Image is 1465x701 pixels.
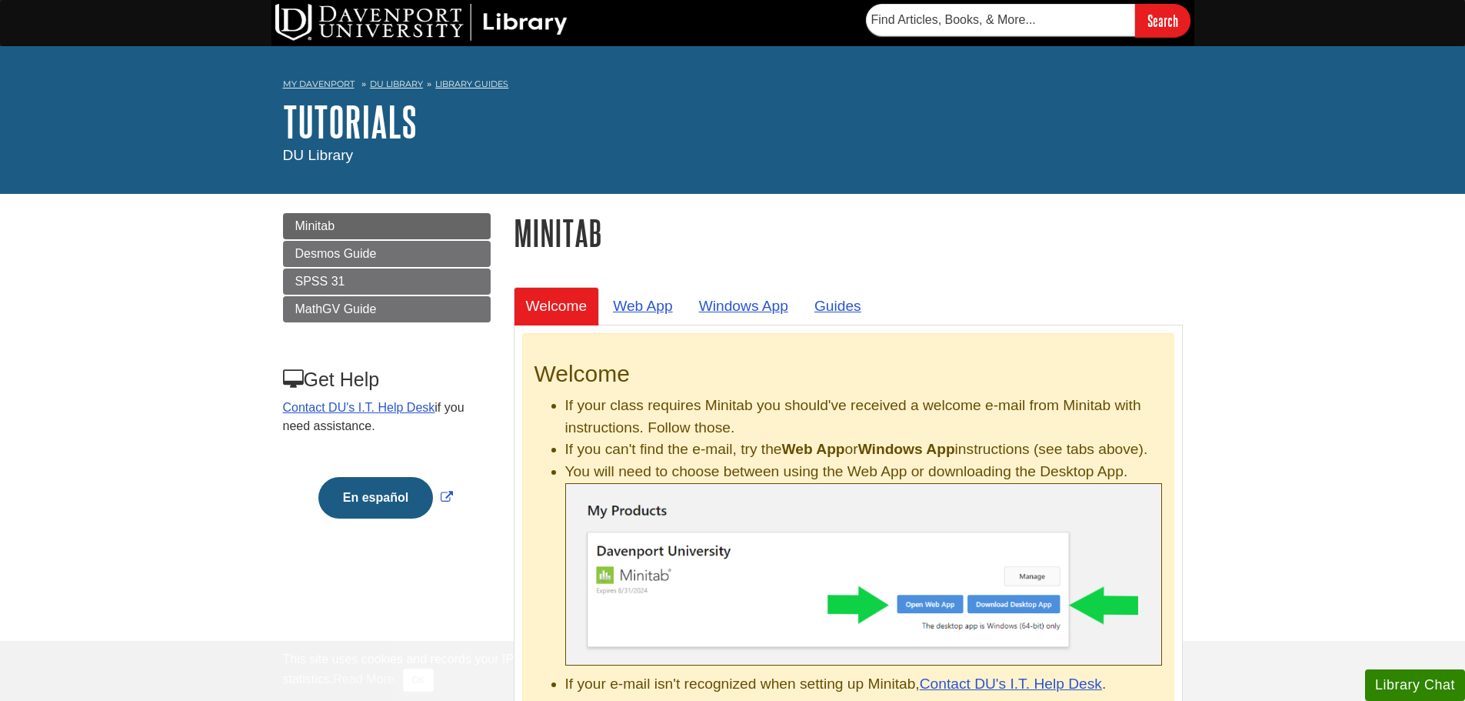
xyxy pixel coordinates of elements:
a: My Davenport [283,78,355,91]
li: If your e-mail isn't recognized when setting up Minitab, . [565,673,1162,696]
span: Minitab [295,219,335,232]
li: If you can't find the e-mail, try the or instructions (see tabs above). [565,439,1162,461]
span: MathGV Guide [295,302,377,315]
button: Close [403,669,433,692]
a: DU Library [370,78,423,89]
h1: Minitab [514,213,1183,252]
h2: Welcome [534,361,1162,387]
div: This site uses cookies and records your IP address for usage statistics. Additionally, we use Goo... [283,650,1183,692]
img: Minitab .exe file finished downloaded [565,483,1162,666]
li: You will need to choose between using the Web App or downloading the Desktop App. [565,461,1162,666]
a: Contact DU's I.T. Help Desk [920,676,1102,692]
span: DU Library [283,147,354,163]
li: If your class requires Minitab you should've received a welcome e-mail from Minitab with instruct... [565,395,1162,439]
a: Guides [802,287,874,325]
button: En español [318,477,433,519]
span: Desmos Guide [295,247,377,260]
img: DU Library [275,4,568,41]
div: Guide Page Menu [283,213,491,545]
a: Welcome [514,287,600,325]
b: Windows App [858,441,955,457]
form: Searches DU Library's articles, books, and more [866,4,1190,37]
a: Library Guides [435,78,508,89]
a: Windows App [687,287,801,325]
button: Library Chat [1365,669,1465,701]
a: Contact DU's I.T. Help Desk [283,401,435,414]
a: Read More [333,673,394,686]
span: SPSS 31 [295,275,345,288]
a: SPSS 31 [283,269,491,295]
nav: breadcrumb [283,74,1183,98]
input: Find Articles, Books, & More... [866,4,1135,36]
a: Tutorials [283,98,417,145]
input: Search [1135,4,1190,37]
a: Desmos Guide [283,241,491,267]
a: Link opens in new window [315,491,457,504]
b: Web App [782,441,845,457]
h3: Get Help [283,369,489,391]
p: if you need assistance. [283,399,489,436]
a: Web App [601,287,685,325]
a: MathGV Guide [283,296,491,322]
a: Minitab [283,213,491,239]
